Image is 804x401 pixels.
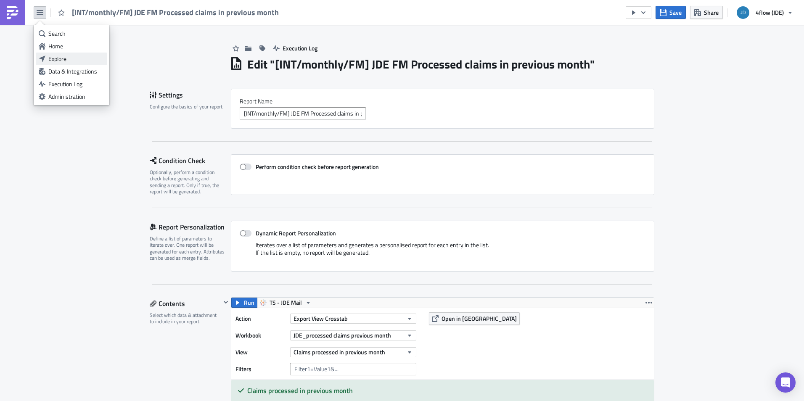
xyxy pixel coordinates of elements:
div: Contents [150,297,221,310]
img: PushMetrics [6,6,19,19]
span: [INT/monthly/FM] JDE FM Processed claims in previous month [72,8,280,17]
span: Run [244,298,254,308]
span: Claims processed in previous month [294,348,385,356]
input: Filter1=Value1&... [290,363,416,375]
div: Optionally, perform a condition check before generating and sending a report. Only if true, the r... [150,169,225,195]
h1: Edit " [INT/monthly/FM] JDE FM Processed claims in previous month " [247,57,595,72]
span: Export View Crosstab [294,314,348,323]
strong: Perform condition check before report generation [256,162,379,171]
div: Settings [150,89,231,101]
p: JDE FM team [3,56,402,63]
span: JDE_processed claims previous month [294,331,391,340]
div: Define a list of parameters to iterate over. One report will be generated for each entry. Attribu... [150,235,225,261]
button: Share [690,6,723,19]
span: Save [669,8,682,17]
label: View [235,346,286,359]
div: Condition Check [150,154,231,167]
div: Search [48,29,104,38]
button: TS - JDE Mail [257,298,315,308]
button: 4flow (JDE) [732,3,798,22]
div: Data & Integrations [48,67,104,76]
span: Execution Log [283,44,317,53]
p: Dear [PERSON_NAME], [3,3,402,10]
button: Run [231,298,257,308]
div: Select which data & attachment to include in your report. [150,312,221,325]
p: please find attached overview of processed claims in previous month. [3,22,402,29]
strong: Dynamic Report Personalization [256,229,336,237]
div: Explore [48,55,104,63]
div: Home [48,42,104,50]
body: Rich Text Area. Press ALT-0 for help. [3,3,402,72]
div: Report Personalization [150,221,231,233]
div: Configure the basics of your report. [150,103,225,110]
div: Administration [48,92,104,101]
label: Report Nam﻿e [240,98,645,105]
img: Avatar [736,5,750,20]
div: Execution Log [48,80,104,88]
span: TS - JDE Mail [270,298,302,308]
p: Thank you [3,31,402,45]
label: Workbook [235,329,286,342]
button: Execution Log [269,42,322,55]
button: JDE_processed claims previous month [290,330,416,340]
label: Filters [235,363,286,375]
span: 4flow (JDE) [756,8,784,17]
label: Action [235,312,286,325]
h5: Claims processed in previous month [247,387,648,394]
button: Save [656,6,686,19]
div: Open Intercom Messenger [775,372,796,393]
div: Iterates over a list of parameters and generates a personalised report for each entry in the list... [240,241,645,263]
button: Claims processed in previous month [290,347,416,357]
span: Open in [GEOGRAPHIC_DATA] [442,314,517,323]
span: Share [704,8,719,17]
button: Export View Crosstab [290,314,416,324]
button: Hide content [221,297,231,307]
button: Open in [GEOGRAPHIC_DATA] [429,312,520,325]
